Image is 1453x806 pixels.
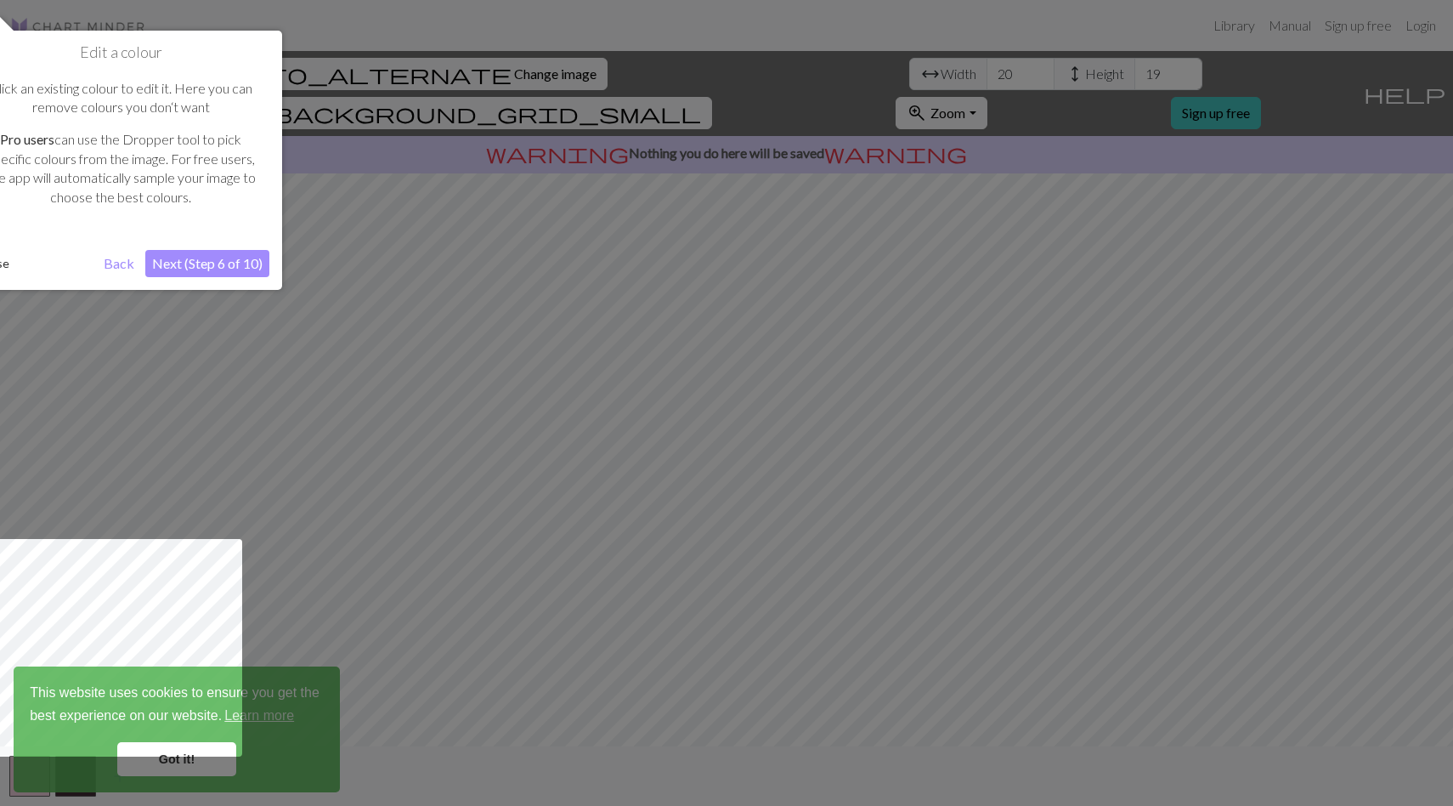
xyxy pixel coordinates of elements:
button: Next (Step 6 of 10) [145,250,269,277]
button: Back [97,250,141,277]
